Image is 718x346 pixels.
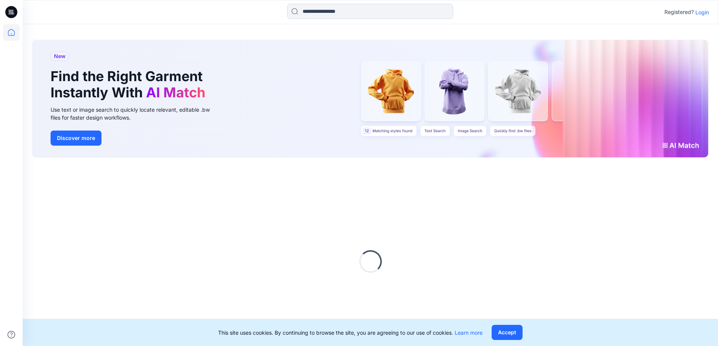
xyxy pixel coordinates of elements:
button: Accept [492,325,523,340]
p: This site uses cookies. By continuing to browse the site, you are agreeing to our use of cookies. [218,329,483,337]
button: Discover more [51,131,101,146]
h1: Find the Right Garment Instantly With [51,68,209,101]
div: Use text or image search to quickly locate relevant, editable .bw files for faster design workflows. [51,106,220,121]
span: New [54,52,66,61]
a: Learn more [455,329,483,336]
p: Login [695,8,709,16]
p: Registered? [664,8,694,17]
span: AI Match [146,84,205,101]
